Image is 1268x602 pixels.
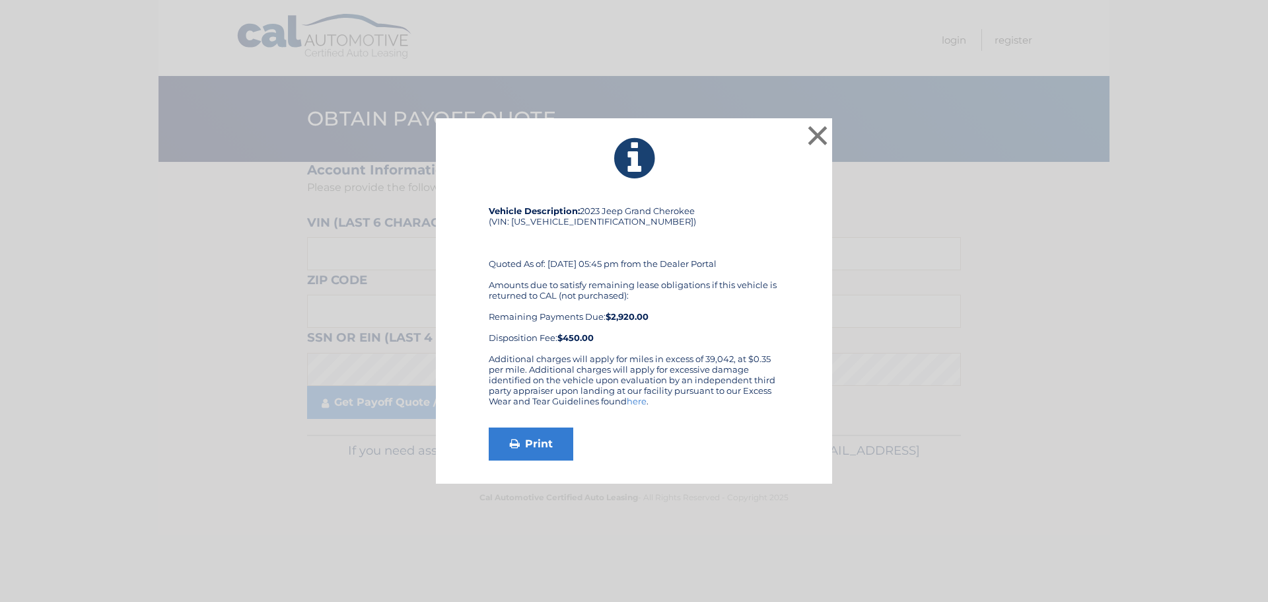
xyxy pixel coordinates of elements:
strong: $450.00 [557,332,594,343]
strong: Vehicle Description: [489,206,580,216]
div: Additional charges will apply for miles in excess of 39,042, at $0.35 per mile. Additional charge... [489,354,779,417]
button: × [804,122,831,149]
div: Amounts due to satisfy remaining lease obligations if this vehicle is returned to CAL (not purcha... [489,280,779,343]
div: 2023 Jeep Grand Cherokee (VIN: [US_VEHICLE_IDENTIFICATION_NUMBER]) Quoted As of: [DATE] 05:45 pm ... [489,206,779,354]
a: Print [489,428,573,461]
b: $2,920.00 [606,311,649,322]
a: here [627,396,647,406]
